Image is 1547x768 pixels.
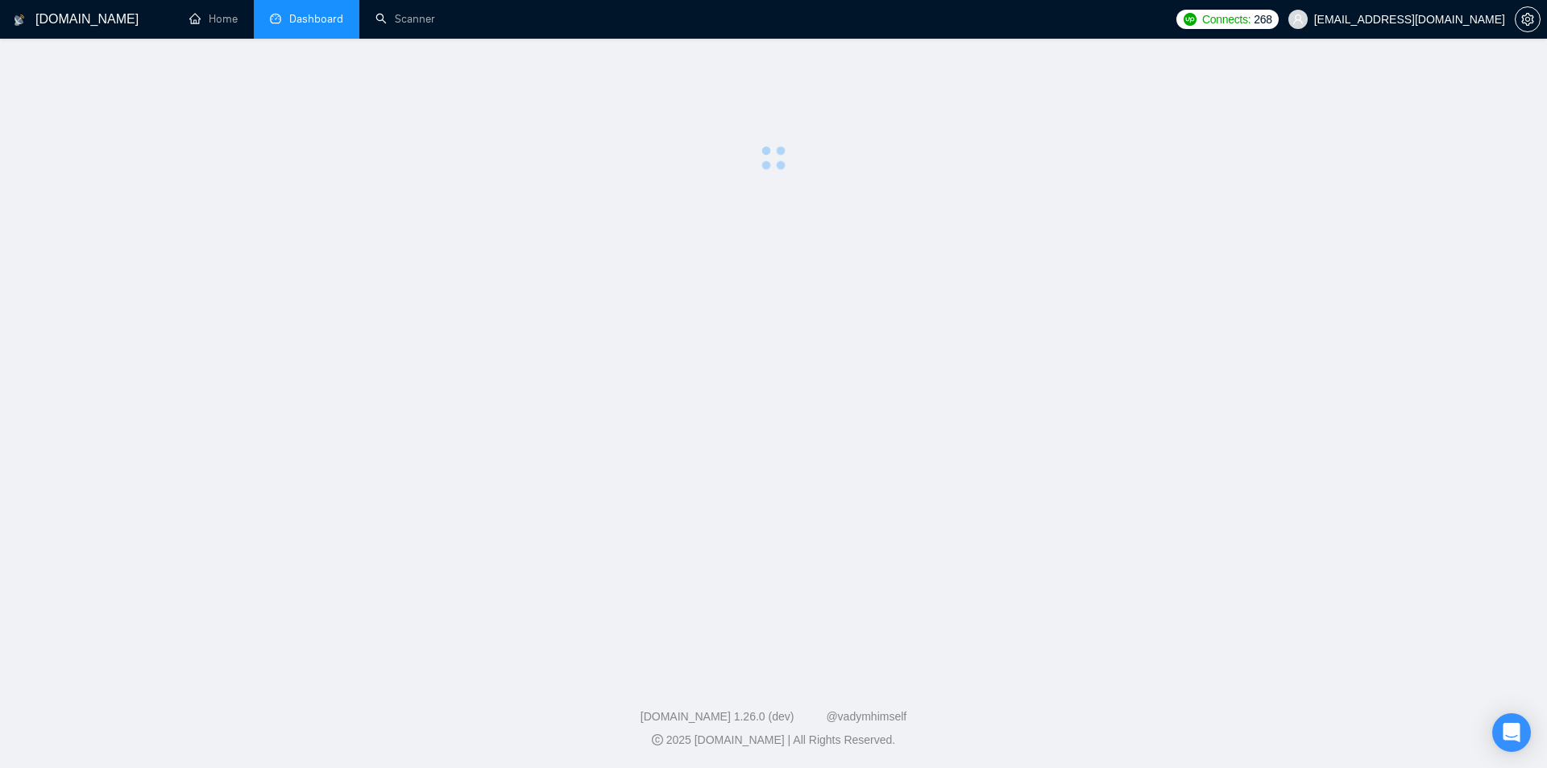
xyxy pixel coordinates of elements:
[375,12,435,26] a: searchScanner
[13,732,1534,749] div: 2025 [DOMAIN_NAME] | All Rights Reserved.
[641,710,794,723] a: [DOMAIN_NAME] 1.26.0 (dev)
[1516,13,1540,26] span: setting
[1254,10,1271,28] span: 268
[14,7,25,33] img: logo
[652,734,663,745] span: copyright
[1515,13,1541,26] a: setting
[1515,6,1541,32] button: setting
[1292,14,1304,25] span: user
[1184,13,1197,26] img: upwork-logo.png
[826,710,906,723] a: @vadymhimself
[189,12,238,26] a: homeHome
[1492,713,1531,752] div: Open Intercom Messenger
[1202,10,1250,28] span: Connects:
[270,13,281,24] span: dashboard
[289,12,343,26] span: Dashboard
